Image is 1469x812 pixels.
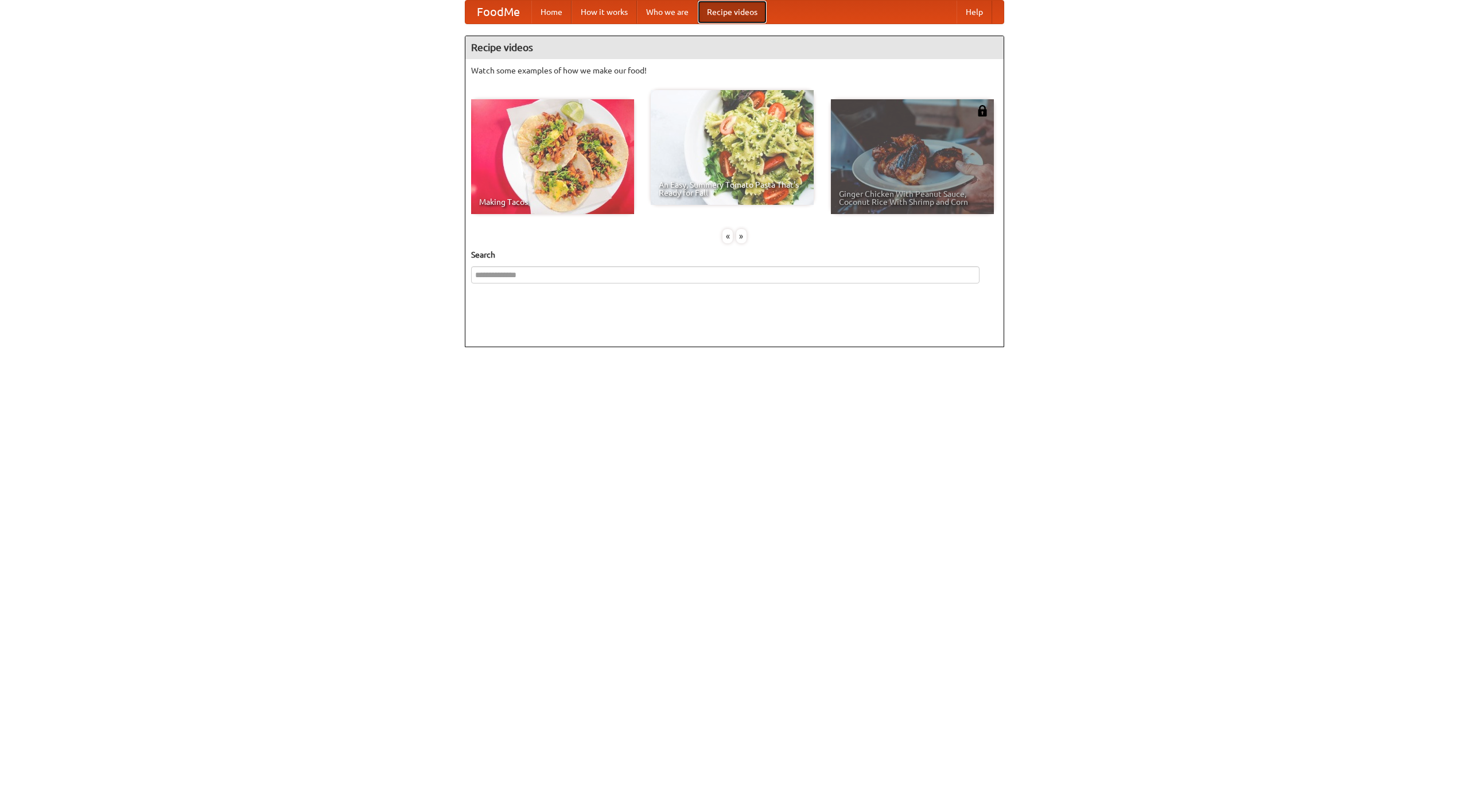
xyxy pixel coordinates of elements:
div: » [736,229,747,243]
a: How it works [572,1,637,24]
span: An Easy, Summery Tomato Pasta That's Ready for Fall [659,181,806,197]
a: Help [957,1,992,24]
p: Watch some examples of how we make our food! [471,65,998,76]
span: Making Tacos [479,198,626,206]
h4: Recipe videos [465,36,1004,59]
img: 483408.png [977,105,988,116]
a: Home [531,1,572,24]
a: Who we are [637,1,698,24]
a: FoodMe [465,1,531,24]
a: Making Tacos [471,99,634,214]
h5: Search [471,249,998,261]
a: An Easy, Summery Tomato Pasta That's Ready for Fall [651,90,814,205]
div: « [722,229,733,243]
a: Recipe videos [698,1,767,24]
